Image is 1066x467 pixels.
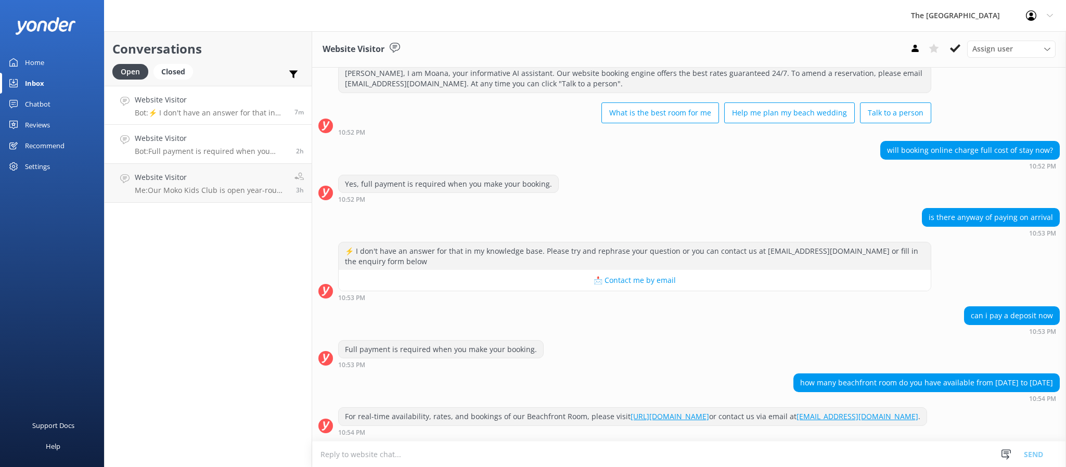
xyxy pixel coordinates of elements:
div: Full payment is required when you make your booking. [339,341,543,358]
div: 10:53pm 11-Aug-2025 (UTC -10:00) Pacific/Honolulu [964,328,1060,335]
h2: Conversations [112,39,304,59]
div: will booking online charge full cost of stay now? [881,141,1059,159]
span: 07:08pm 11-Aug-2025 (UTC -10:00) Pacific/Honolulu [296,186,304,194]
div: is there anyway of paying on arrival [922,209,1059,226]
div: For real-time availability, rates, and bookings of our Beachfront Room, please visit or contact u... [339,408,927,425]
strong: 10:52 PM [338,129,365,136]
div: 10:53pm 11-Aug-2025 (UTC -10:00) Pacific/Honolulu [922,229,1060,237]
span: 10:53pm 11-Aug-2025 (UTC -10:00) Pacific/Honolulu [294,108,304,116]
div: Settings [25,156,50,177]
h3: Website Visitor [323,43,384,56]
div: Recommend [25,135,65,156]
p: Bot: Full payment is required when you make your booking. Flexi Rates allow free cancellation if ... [135,147,288,156]
button: 📩 Contact me by email [339,270,931,291]
h4: Website Visitor [135,94,287,106]
p: Me: Our Moko Kids Club is open year-round [DATE]-[DATE] 9am-12noon, 2pm-5pm + 7pm-9pm. We cater t... [135,186,287,195]
h4: Website Visitor [135,172,287,183]
strong: 10:53 PM [338,362,365,368]
button: What is the best room for me [601,102,719,123]
div: Assign User [967,41,1056,57]
div: Chatbot [25,94,50,114]
div: Help [46,436,60,457]
div: Yes, full payment is required when you make your booking. [339,175,558,193]
div: Closed [153,64,193,80]
strong: 10:52 PM [338,197,365,203]
div: 10:54pm 11-Aug-2025 (UTC -10:00) Pacific/Honolulu [338,429,927,436]
strong: 10:54 PM [1029,396,1056,402]
div: how many beachfront room do you have available from [DATE] to [DATE] [794,374,1059,392]
strong: 10:52 PM [1029,163,1056,170]
a: Website VisitorBot:Full payment is required when you make your booking. Flexi Rates allow free ca... [105,125,312,164]
span: Assign user [972,43,1013,55]
div: 10:52pm 11-Aug-2025 (UTC -10:00) Pacific/Honolulu [880,162,1060,170]
a: Open [112,66,153,77]
strong: 10:53 PM [1029,230,1056,237]
div: 10:52pm 11-Aug-2025 (UTC -10:00) Pacific/Honolulu [338,196,559,203]
div: ⚡ I don't have an answer for that in my knowledge base. Please try and rephrase your question or ... [339,242,931,270]
button: Talk to a person [860,102,931,123]
img: yonder-white-logo.png [16,17,75,34]
div: 10:52pm 11-Aug-2025 (UTC -10:00) Pacific/Honolulu [338,128,931,136]
div: can i pay a deposit now [965,307,1059,325]
div: [PERSON_NAME], I am Moana, your informative AI assistant. Our website booking engine offers the b... [339,64,931,92]
strong: 10:53 PM [1029,329,1056,335]
strong: 10:53 PM [338,295,365,301]
a: [EMAIL_ADDRESS][DOMAIN_NAME] [797,411,918,421]
h4: Website Visitor [135,133,288,144]
div: 10:54pm 11-Aug-2025 (UTC -10:00) Pacific/Honolulu [793,395,1060,402]
a: Website VisitorMe:Our Moko Kids Club is open year-round [DATE]-[DATE] 9am-12noon, 2pm-5pm + 7pm-9... [105,164,312,203]
div: Inbox [25,73,44,94]
a: [URL][DOMAIN_NAME] [631,411,709,421]
div: Reviews [25,114,50,135]
div: 10:53pm 11-Aug-2025 (UTC -10:00) Pacific/Honolulu [338,361,544,368]
div: 10:53pm 11-Aug-2025 (UTC -10:00) Pacific/Honolulu [338,294,931,301]
button: Help me plan my beach wedding [724,102,855,123]
strong: 10:54 PM [338,430,365,436]
span: 08:19pm 11-Aug-2025 (UTC -10:00) Pacific/Honolulu [296,147,304,155]
div: Open [112,64,148,80]
a: Website VisitorBot:⚡ I don't have an answer for that in my knowledge base. Please try and rephras... [105,86,312,125]
a: Closed [153,66,198,77]
p: Bot: ⚡ I don't have an answer for that in my knowledge base. Please try and rephrase your questio... [135,108,287,118]
div: Support Docs [32,415,74,436]
div: Home [25,52,44,73]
